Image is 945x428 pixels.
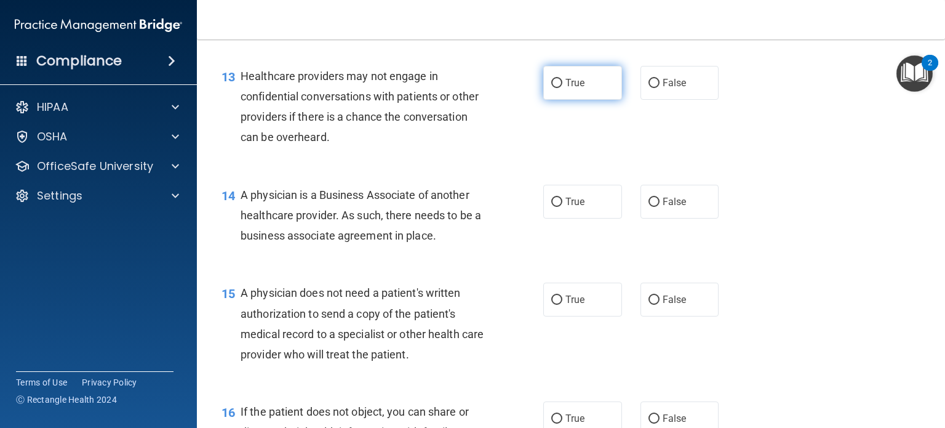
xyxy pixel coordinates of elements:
[648,296,660,305] input: False
[565,196,584,208] span: True
[663,196,687,208] span: False
[896,55,933,92] button: Open Resource Center, 2 new notifications
[15,159,179,174] a: OfficeSafe University
[15,13,182,38] img: PMB logo
[648,79,660,88] input: False
[551,198,562,207] input: True
[15,129,179,144] a: OSHA
[221,405,235,420] span: 16
[36,52,122,70] h4: Compliance
[928,63,932,79] div: 2
[565,77,584,89] span: True
[241,70,479,144] span: Healthcare providers may not engage in confidential conversations with patients or other provider...
[551,414,562,424] input: True
[37,188,82,203] p: Settings
[241,286,484,361] span: A physician does not need a patient's written authorization to send a copy of the patient's medic...
[551,296,562,305] input: True
[16,376,67,389] a: Terms of Use
[221,286,235,301] span: 15
[648,198,660,207] input: False
[15,100,179,115] a: HIPAA
[15,188,179,203] a: Settings
[37,159,153,174] p: OfficeSafe University
[221,188,235,203] span: 14
[221,70,235,84] span: 13
[82,376,137,389] a: Privacy Policy
[565,413,584,424] span: True
[37,100,68,115] p: HIPAA
[16,394,117,406] span: Ⓒ Rectangle Health 2024
[733,341,930,390] iframe: Drift Widget Chat Controller
[663,294,687,305] span: False
[663,413,687,424] span: False
[565,294,584,305] span: True
[663,77,687,89] span: False
[37,129,68,144] p: OSHA
[551,79,562,88] input: True
[648,414,660,424] input: False
[241,188,481,242] span: A physician is a Business Associate of another healthcare provider. As such, there needs to be a ...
